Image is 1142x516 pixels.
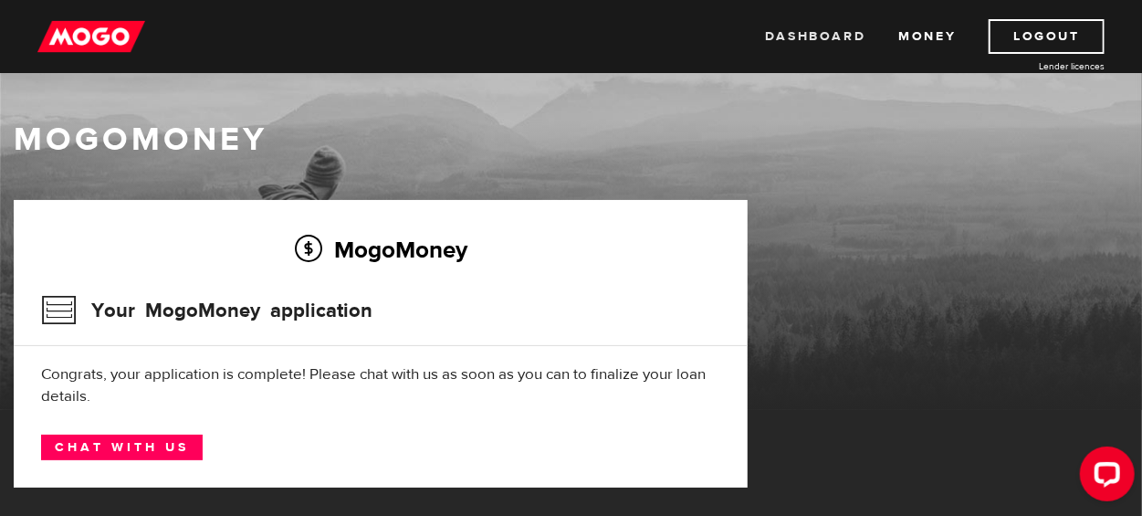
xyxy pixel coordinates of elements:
[968,59,1105,73] a: Lender licences
[898,19,956,54] a: Money
[14,121,1128,159] h1: MogoMoney
[37,19,145,54] img: mogo_logo-11ee424be714fa7cbb0f0f49df9e16ec.png
[41,363,720,407] div: Congrats, your application is complete! Please chat with us as soon as you can to finalize your l...
[41,287,372,334] h3: Your MogoMoney application
[765,19,865,54] a: Dashboard
[41,230,720,269] h2: MogoMoney
[1065,439,1142,516] iframe: LiveChat chat widget
[989,19,1105,54] a: Logout
[41,435,203,460] a: Chat with us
